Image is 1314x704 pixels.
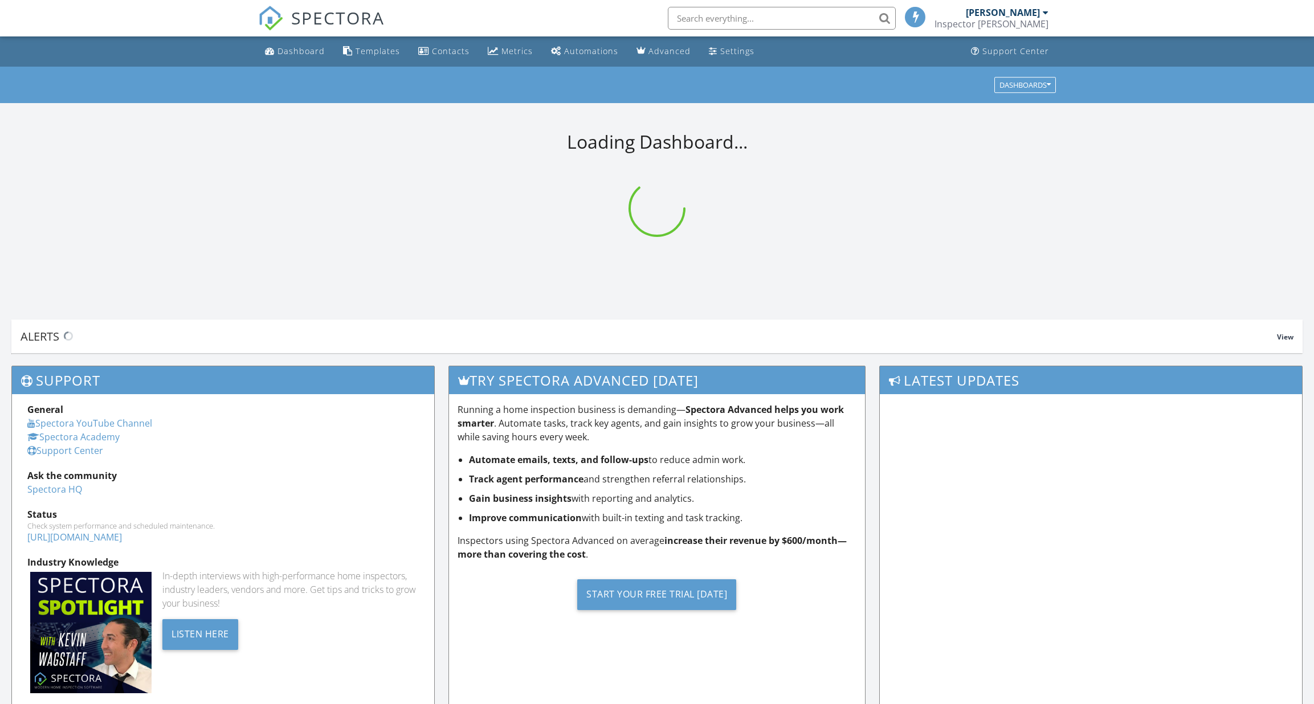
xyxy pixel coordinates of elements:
div: Industry Knowledge [27,555,419,569]
h3: Support [12,366,434,394]
a: Settings [704,41,759,62]
p: Inspectors using Spectora Advanced on average . [458,534,856,561]
li: with built-in texting and task tracking. [469,511,856,525]
div: [PERSON_NAME] [966,7,1040,18]
strong: Improve communication [469,511,582,524]
span: View [1277,332,1293,342]
div: Support Center [982,46,1049,56]
a: Support Center [966,41,1054,62]
div: Dashboard [278,46,325,56]
li: to reduce admin work. [469,453,856,466]
a: [URL][DOMAIN_NAME] [27,531,122,543]
li: and strengthen referral relationships. [469,472,856,486]
strong: Spectora Advanced helps you work smarter [458,403,844,429]
a: Spectora Academy [27,431,120,443]
div: Contacts [432,46,470,56]
div: Dashboards [999,81,1051,89]
div: Status [27,507,419,521]
div: In-depth interviews with high-performance home inspectors, industry leaders, vendors and more. Ge... [162,569,419,610]
div: Inspector West [935,18,1048,30]
div: Templates [356,46,400,56]
strong: General [27,403,63,416]
div: Automations [564,46,618,56]
a: Spectora YouTube Channel [27,417,152,429]
strong: Gain business insights [469,492,572,505]
h3: Try spectora advanced [DATE] [449,366,864,394]
strong: Automate emails, texts, and follow-ups [469,453,648,466]
a: Advanced [632,41,695,62]
div: Advanced [648,46,691,56]
div: Start Your Free Trial [DATE] [577,579,736,610]
a: Contacts [414,41,474,62]
li: with reporting and analytics. [469,492,856,505]
a: Templates [338,41,405,62]
a: Listen Here [162,627,238,640]
strong: increase their revenue by $600/month—more than covering the cost [458,534,847,560]
a: Start Your Free Trial [DATE] [458,570,856,619]
p: Running a home inspection business is demanding— . Automate tasks, track key agents, and gain ins... [458,403,856,444]
a: Support Center [27,444,103,457]
a: Automations (Basic) [546,41,623,62]
div: Metrics [501,46,533,56]
img: The Best Home Inspection Software - Spectora [258,6,283,31]
div: Ask the community [27,469,419,482]
a: SPECTORA [258,15,385,39]
a: Dashboard [260,41,329,62]
div: Listen Here [162,619,238,650]
div: Check system performance and scheduled maintenance. [27,521,419,530]
div: Alerts [21,329,1277,344]
h3: Latest Updates [880,366,1302,394]
a: Metrics [483,41,537,62]
button: Dashboards [994,77,1056,93]
span: SPECTORA [291,6,385,30]
img: Spectoraspolightmain [30,572,152,693]
input: Search everything... [668,7,896,30]
strong: Track agent performance [469,473,583,485]
div: Settings [720,46,754,56]
a: Spectora HQ [27,483,82,496]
